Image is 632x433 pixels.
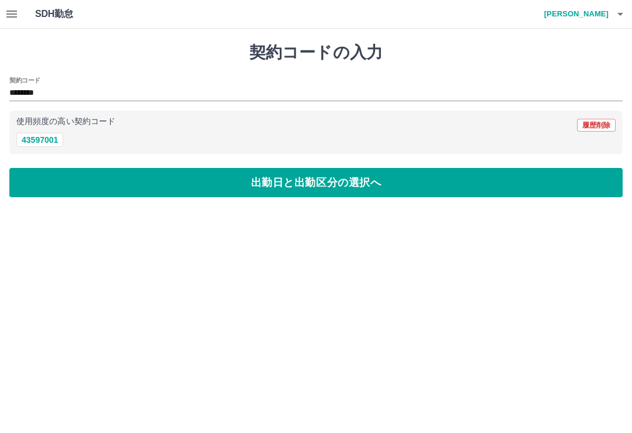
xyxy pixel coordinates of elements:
[9,75,40,85] h2: 契約コード
[16,118,115,126] p: 使用頻度の高い契約コード
[16,133,63,147] button: 43597001
[9,168,623,197] button: 出勤日と出勤区分の選択へ
[9,43,623,63] h1: 契約コードの入力
[577,119,616,132] button: 履歴削除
